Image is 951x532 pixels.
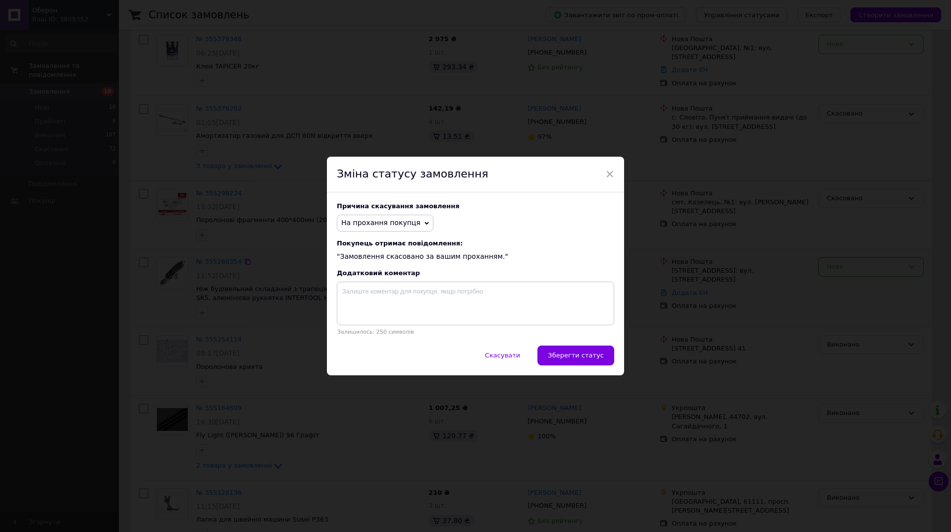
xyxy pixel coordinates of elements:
[475,346,530,365] button: Скасувати
[337,202,614,210] div: Причина скасування замовлення
[337,269,614,277] div: Додатковий коментар
[341,219,421,227] span: На прохання покупця
[605,166,614,182] span: ×
[337,239,614,262] div: "Замовлення скасовано за вашим проханням."
[337,329,614,335] p: Залишилось: 250 символів
[327,157,624,192] div: Зміна статусу замовлення
[537,346,614,365] button: Зберегти статус
[337,239,614,247] span: Покупець отримає повідомлення:
[548,352,604,359] span: Зберегти статус
[485,352,520,359] span: Скасувати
